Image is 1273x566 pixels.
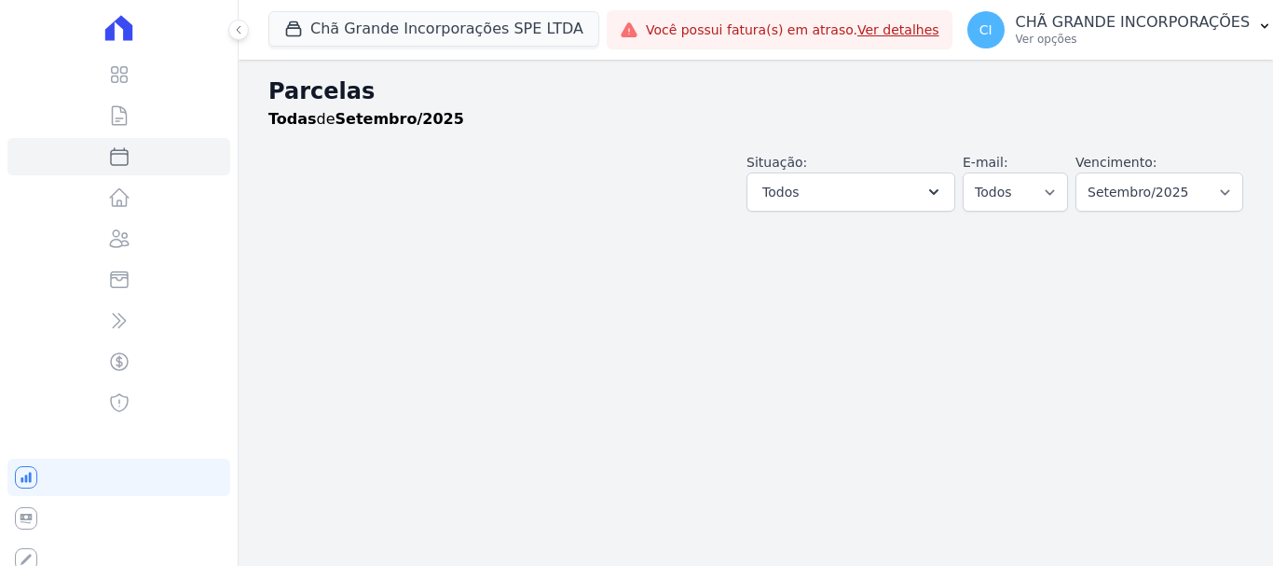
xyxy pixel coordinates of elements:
button: Todos [746,173,955,212]
p: CHÃ GRANDE INCORPORAÇÕES [1016,13,1251,32]
strong: Todas [268,110,317,128]
p: de [268,108,464,131]
label: E-mail: [963,155,1008,170]
h2: Parcelas [268,75,1243,108]
p: Ver opções [1016,32,1251,47]
label: Vencimento: [1075,155,1157,170]
label: Situação: [746,155,807,170]
span: Você possui fatura(s) em atraso. [646,21,939,40]
button: Chã Grande Incorporações SPE LTDA [268,11,599,47]
strong: Setembro/2025 [335,110,464,128]
span: CI [979,23,992,36]
span: Todos [762,181,799,203]
a: Ver detalhes [857,22,939,37]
